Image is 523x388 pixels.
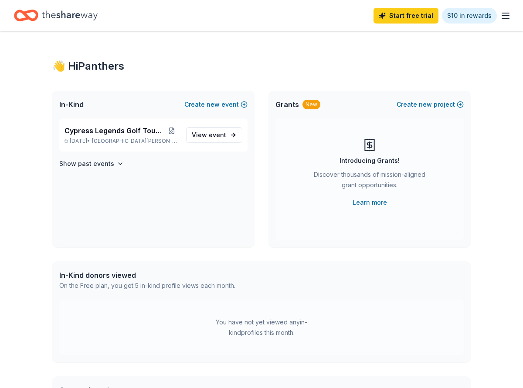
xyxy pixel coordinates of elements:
[186,127,242,143] a: View event
[302,100,320,109] div: New
[209,131,226,138] span: event
[353,197,387,208] a: Learn more
[397,99,464,110] button: Createnewproject
[59,159,124,169] button: Show past events
[374,8,438,24] a: Start free trial
[207,317,316,338] div: You have not yet viewed any in-kind profiles this month.
[52,59,471,73] div: 👋 Hi Panthers
[275,99,299,110] span: Grants
[419,99,432,110] span: new
[442,8,497,24] a: $10 in rewards
[340,155,400,166] div: Introducing Grants!
[65,138,179,145] p: [DATE] •
[59,270,235,280] div: In-Kind donors viewed
[59,280,235,291] div: On the Free plan, you get 5 in-kind profile views each month.
[310,169,429,194] div: Discover thousands of mission-aligned grant opportunities.
[92,138,179,145] span: [GEOGRAPHIC_DATA][PERSON_NAME], [GEOGRAPHIC_DATA]
[192,130,226,140] span: View
[207,99,220,110] span: new
[14,5,98,26] a: Home
[59,159,114,169] h4: Show past events
[65,125,165,136] span: Cypress Legends Golf Tournament
[184,99,248,110] button: Createnewevent
[59,99,84,110] span: In-Kind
